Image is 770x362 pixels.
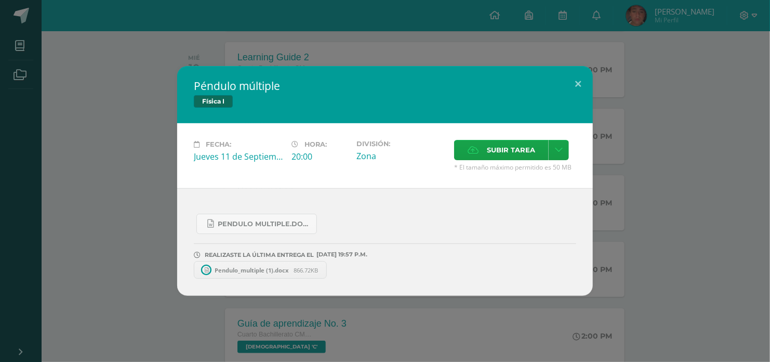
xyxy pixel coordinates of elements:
[356,140,446,148] label: División:
[196,214,317,234] a: Pendulo multiple.docx
[291,151,348,162] div: 20:00
[194,261,327,279] a: Pendulo_multiple (1).docx 866.72KB
[487,140,535,160] span: Subir tarea
[194,79,576,93] h2: Péndulo múltiple
[194,95,233,108] span: Física I
[205,251,314,258] span: REALIZASTE LA ÚLTIMA ENTREGA EL
[218,220,311,228] span: Pendulo multiple.docx
[206,140,231,148] span: Fecha:
[294,266,318,274] span: 866.72KB
[454,163,576,172] span: * El tamaño máximo permitido es 50 MB
[210,266,294,274] span: Pendulo_multiple (1).docx
[304,140,327,148] span: Hora:
[194,151,283,162] div: Jueves 11 de Septiembre
[563,66,593,101] button: Close (Esc)
[356,150,446,162] div: Zona
[314,254,367,255] span: [DATE] 19:57 P.M.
